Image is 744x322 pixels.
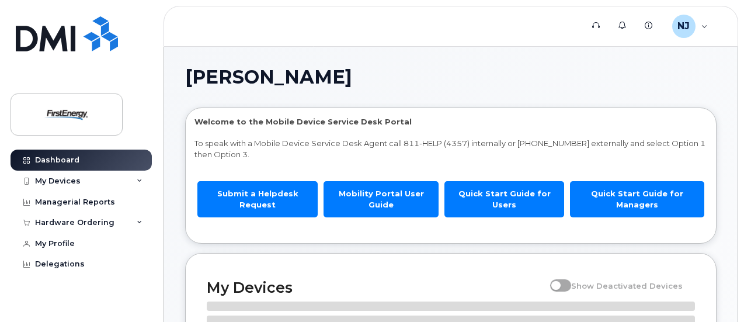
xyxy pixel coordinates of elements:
a: Mobility Portal User Guide [324,181,439,217]
h2: My Devices [207,279,544,296]
span: [PERSON_NAME] [185,68,352,86]
a: Submit a Helpdesk Request [197,181,318,217]
span: Show Deactivated Devices [571,281,683,290]
a: Quick Start Guide for Managers [570,181,704,217]
p: To speak with a Mobile Device Service Desk Agent call 811-HELP (4357) internally or [PHONE_NUMBER... [194,138,707,160]
input: Show Deactivated Devices [550,275,559,284]
a: Quick Start Guide for Users [444,181,564,217]
p: Welcome to the Mobile Device Service Desk Portal [194,116,707,127]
